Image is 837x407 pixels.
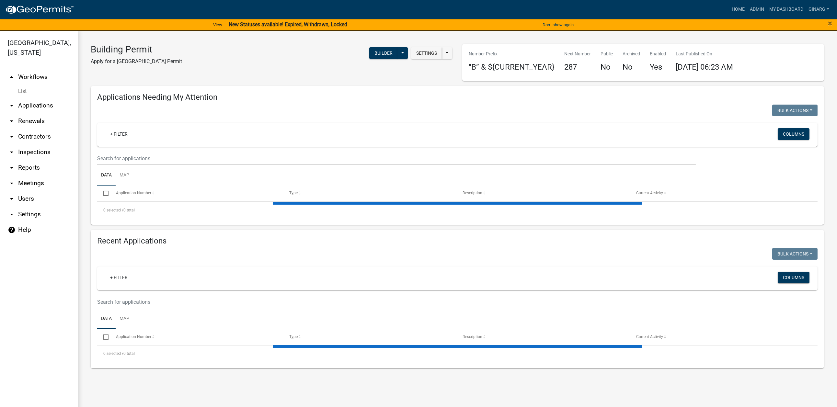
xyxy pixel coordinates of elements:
span: Application Number [116,334,151,339]
span: 0 selected / [103,351,123,356]
datatable-header-cell: Select [97,186,109,201]
a: Map [116,165,133,186]
h4: No [601,62,613,72]
button: Settings [411,47,442,59]
datatable-header-cell: Description [456,329,630,345]
h4: No [623,62,640,72]
h4: Yes [650,62,666,72]
i: arrow_drop_down [8,148,16,156]
i: arrow_drop_down [8,102,16,109]
a: + Filter [105,128,133,140]
i: help [8,226,16,234]
a: My Dashboard [767,3,806,16]
p: Public [601,51,613,57]
p: Enabled [650,51,666,57]
a: + Filter [105,272,133,283]
button: Don't show again [540,19,576,30]
span: [DATE] 06:23 AM [676,62,733,72]
button: Close [828,19,832,27]
datatable-header-cell: Application Number [109,329,283,345]
span: 0 selected / [103,208,123,212]
datatable-header-cell: Current Activity [630,329,803,345]
i: arrow_drop_down [8,164,16,172]
p: Archived [623,51,640,57]
span: Type [289,191,298,195]
i: arrow_drop_down [8,133,16,141]
datatable-header-cell: Application Number [109,186,283,201]
button: Columns [778,272,809,283]
input: Search for applications [97,295,696,309]
p: Number Prefix [469,51,555,57]
i: arrow_drop_down [8,210,16,218]
span: × [828,19,832,28]
h4: "B” & ${CURRENT_YEAR} [469,62,555,72]
button: Bulk Actions [772,248,818,260]
span: Description [463,334,482,339]
h4: Applications Needing My Attention [97,93,818,102]
h4: 287 [564,62,591,72]
a: View [211,19,225,30]
a: Home [729,3,747,16]
a: Map [116,309,133,329]
a: Data [97,309,116,329]
a: Admin [747,3,767,16]
span: Description [463,191,482,195]
div: 0 total [97,345,818,362]
i: arrow_drop_up [8,73,16,81]
h3: Building Permit [91,44,182,55]
datatable-header-cell: Current Activity [630,186,803,201]
button: Bulk Actions [772,105,818,116]
datatable-header-cell: Select [97,329,109,345]
datatable-header-cell: Description [456,186,630,201]
button: Builder [369,47,398,59]
button: Columns [778,128,809,140]
input: Search for applications [97,152,696,165]
span: Current Activity [636,334,663,339]
datatable-header-cell: Type [283,329,456,345]
strong: New Statuses available! Expired, Withdrawn, Locked [229,21,347,28]
i: arrow_drop_down [8,117,16,125]
span: Type [289,334,298,339]
a: ginarg [806,3,832,16]
i: arrow_drop_down [8,195,16,203]
div: 0 total [97,202,818,218]
h4: Recent Applications [97,236,818,246]
a: Data [97,165,116,186]
i: arrow_drop_down [8,179,16,187]
datatable-header-cell: Type [283,186,456,201]
p: Next Number [564,51,591,57]
span: Current Activity [636,191,663,195]
p: Last Published On [676,51,733,57]
span: Application Number [116,191,151,195]
p: Apply for a [GEOGRAPHIC_DATA] Permit [91,58,182,65]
